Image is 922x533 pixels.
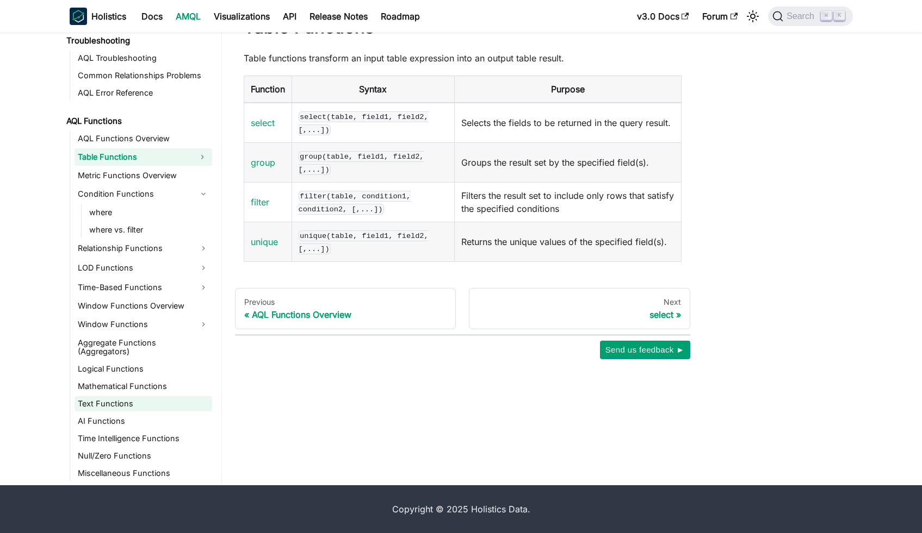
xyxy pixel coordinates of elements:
[600,341,690,359] button: Send us feedback ►
[75,279,212,296] a: Time-Based Functions
[244,76,292,103] th: Function
[207,8,276,25] a: Visualizations
[299,191,411,215] code: filter(table, condition1, condition2, [,...])
[235,288,690,329] nav: Docs pages
[75,131,212,146] a: AQL Functions Overview
[70,8,87,25] img: Holistics
[75,431,212,446] a: Time Intelligence Functions
[86,205,212,220] a: where
[455,183,681,222] td: Filters the result set to include only rows that satisfy the specified conditions
[251,157,275,168] a: group
[696,8,744,25] a: Forum
[783,11,821,21] span: Search
[455,103,681,143] td: Selects the fields to be returned in the query result.
[169,8,207,25] a: AMQL
[478,309,681,320] div: select
[251,197,269,208] a: filter
[70,8,126,25] a: HolisticsHolistics
[478,297,681,307] div: Next
[75,316,212,333] a: Window Functions
[75,396,212,411] a: Text Functions
[303,8,374,25] a: Release Notes
[251,117,275,128] a: select
[251,236,278,247] a: unique
[276,8,303,25] a: API
[75,466,212,481] a: Miscellaneous Functions
[299,151,424,175] code: group(table, field1, field2, [,...])
[75,298,212,313] a: Window Functions Overview
[75,148,193,166] a: Table Functions
[63,114,212,129] a: AQL Functions
[75,85,212,101] a: AQL Error Reference
[744,8,762,25] button: Switch between dark and light mode (currently light mode)
[75,168,212,183] a: Metric Functions Overview
[292,76,455,103] th: Syntax
[374,8,426,25] a: Roadmap
[455,76,681,103] th: Purpose
[821,11,832,21] kbd: ⌘
[75,259,212,277] a: LOD Functions
[75,51,212,66] a: AQL Troubleshooting
[75,413,212,429] a: AI Functions
[63,33,212,48] a: Troubleshooting
[469,288,690,329] a: Nextselect
[605,343,685,357] span: Send us feedback ►
[86,222,212,237] a: where vs. filter
[75,68,212,83] a: Common Relationships Problems
[299,230,429,254] code: unique(table, field1, field2, [,...])
[135,8,169,25] a: Docs
[455,222,681,262] td: Returns the unique values of the specified field(s).
[75,361,212,377] a: Logical Functions
[834,11,845,21] kbd: K
[768,7,852,26] button: Search (Command+K)
[244,52,682,65] p: Table functions transform an input table expression into an output table result.
[630,8,696,25] a: v3.0 Docs
[75,448,212,463] a: Null/Zero Functions
[244,297,447,307] div: Previous
[455,143,681,183] td: Groups the result set by the specified field(s).
[91,10,126,23] b: Holistics
[235,288,456,329] a: PreviousAQL Functions Overview
[244,309,447,320] div: AQL Functions Overview
[299,111,429,135] code: select(table, field1, field2, [,...])
[193,148,212,166] button: Expand sidebar category 'Table Functions'
[115,503,807,516] div: Copyright © 2025 Holistics Data.
[75,240,212,257] a: Relationship Functions
[75,185,212,203] a: Condition Functions
[75,379,212,394] a: Mathematical Functions
[75,335,212,359] a: Aggregate Functions (Aggregators)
